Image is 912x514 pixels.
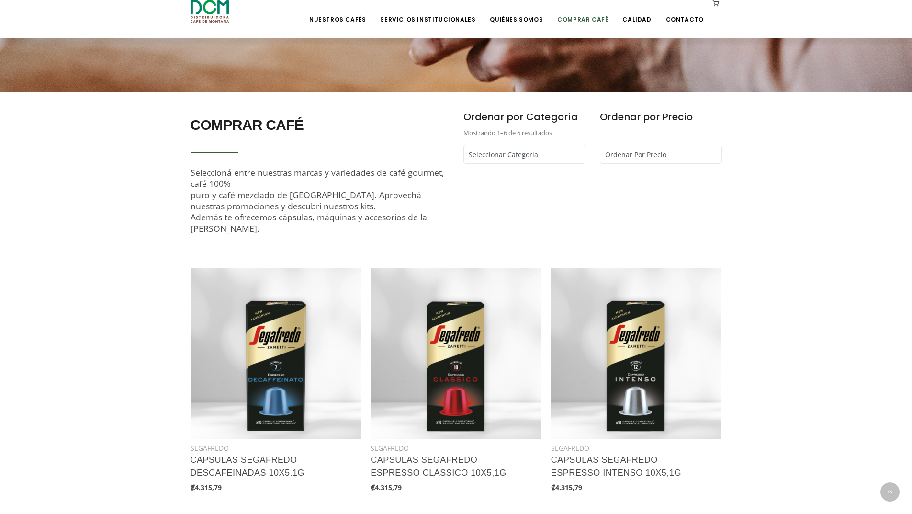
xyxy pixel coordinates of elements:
[551,455,681,478] a: CAPSULAS SEGAFREDO ESPRESSO INTENSO 10x5,1g
[191,455,305,478] a: CAPSULAS SEGAFREDO DESCAFEINADAS 10x5.1g
[371,455,507,478] a: CAPSULAS SEGAFREDO ESPRESSO CLASSICO 10x5,1g
[191,112,449,138] h2: COMPRAR CAFÉ
[551,443,722,454] div: SEGAFREDO
[463,127,585,138] p: Mostrando 1–6 de 6 resultados
[191,167,444,234] span: Seleccioná entre nuestras marcas y variedades de café gourmet, café 100% puro y café mezclado de ...
[191,443,361,454] div: SEGAFREDO
[371,483,402,492] b: ₡4.315,79
[484,1,549,23] a: Quiénes Somos
[374,1,481,23] a: Servicios Institucionales
[600,107,722,127] h6: Ordenar por Precio
[551,268,722,439] img: Shop product image!
[660,1,709,23] a: Contacto
[617,1,657,23] a: Calidad
[191,268,361,439] img: Shop product image!
[304,1,372,23] a: Nuestros Cafés
[551,483,582,492] b: ₡4.315,79
[371,443,541,454] div: SEGAFREDO
[371,268,541,439] img: Shop product image!
[552,1,614,23] a: Comprar Café
[191,483,222,492] b: ₡4.315,79
[463,107,585,127] h6: Ordenar por Categoría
